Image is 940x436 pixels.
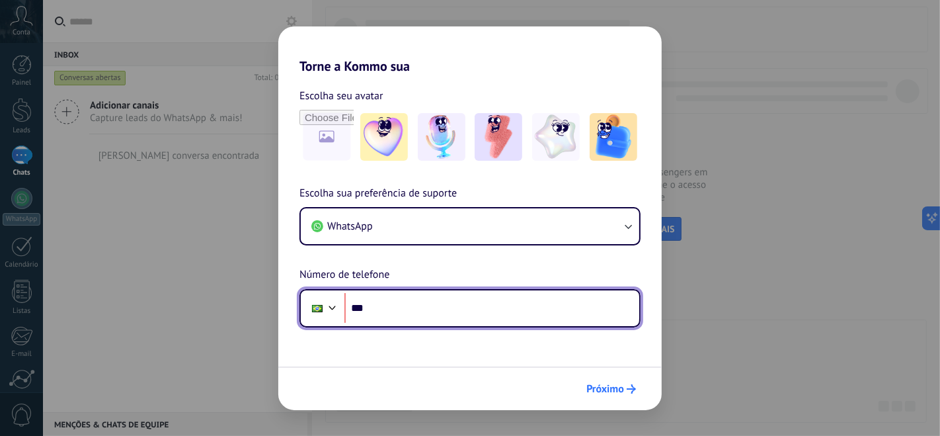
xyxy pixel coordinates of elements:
img: -4.jpeg [532,113,580,161]
span: Número de telefone [299,267,389,284]
img: -2.jpeg [418,113,465,161]
img: -3.jpeg [475,113,522,161]
button: WhatsApp [301,208,639,244]
span: Escolha seu avatar [299,87,383,105]
span: Próximo [586,384,624,394]
h2: Torne a Kommo sua [278,26,662,74]
div: Brazil: + 55 [305,294,330,322]
img: -1.jpeg [360,113,408,161]
button: Próximo [580,378,642,400]
span: WhatsApp [327,220,373,233]
img: -5.jpeg [590,113,637,161]
span: Escolha sua preferência de suporte [299,185,457,202]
